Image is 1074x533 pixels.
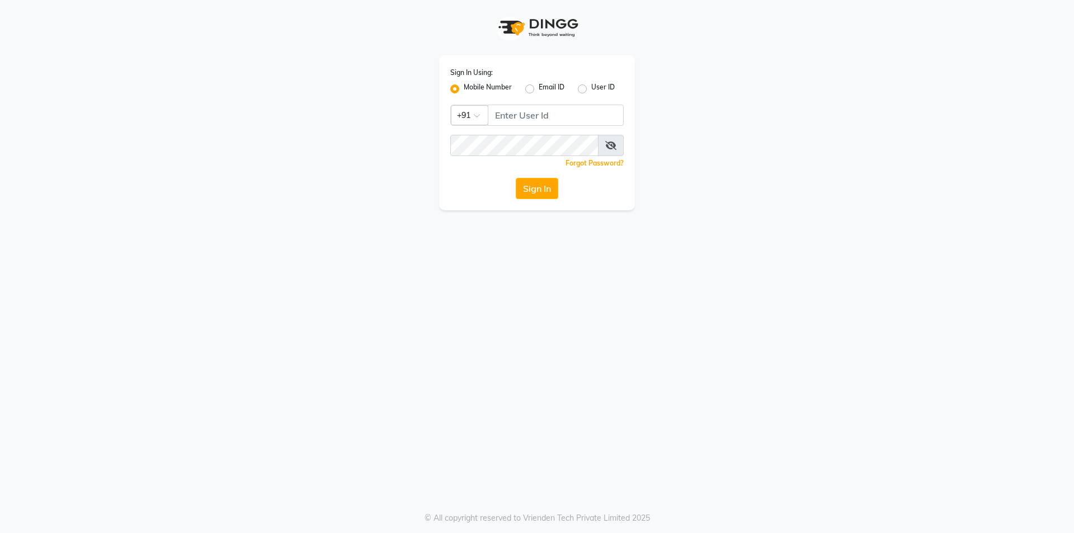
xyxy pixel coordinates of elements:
label: Email ID [539,82,564,96]
label: User ID [591,82,615,96]
button: Sign In [516,178,558,199]
label: Sign In Using: [450,68,493,78]
a: Forgot Password? [566,159,624,167]
label: Mobile Number [464,82,512,96]
img: logo1.svg [492,11,582,44]
input: Username [488,105,624,126]
input: Username [450,135,599,156]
